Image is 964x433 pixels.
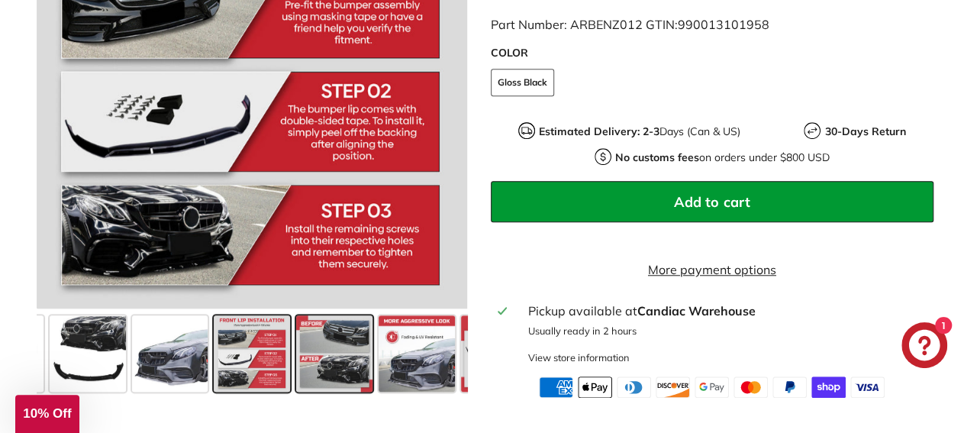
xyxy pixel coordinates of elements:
[824,124,905,138] strong: 30-Days Return
[811,376,846,398] img: shopify_pay
[528,351,630,365] div: View store information
[897,322,952,372] inbox-online-store-chat: Shopify online store chat
[850,376,885,398] img: visa
[491,45,934,61] label: COLOR
[539,124,740,140] p: Days (Can & US)
[678,17,769,32] span: 990013101958
[539,124,659,138] strong: Estimated Delivery: 2-3
[615,150,699,164] strong: No customs fees
[772,376,807,398] img: paypal
[674,193,750,211] span: Add to cart
[733,376,768,398] img: master
[578,376,612,398] img: apple_pay
[695,376,729,398] img: google_pay
[637,303,756,318] strong: Candiac Warehouse
[528,324,927,338] p: Usually ready in 2 hours
[539,376,573,398] img: american_express
[528,302,927,320] div: Pickup available at
[615,150,830,166] p: on orders under $800 USD
[15,395,79,433] div: 10% Off
[617,376,651,398] img: diners_club
[491,17,769,32] span: Part Number: ARBENZ012 GTIN:
[491,260,934,279] a: More payment options
[656,376,690,398] img: discover
[23,406,71,421] span: 10% Off
[491,181,934,222] button: Add to cart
